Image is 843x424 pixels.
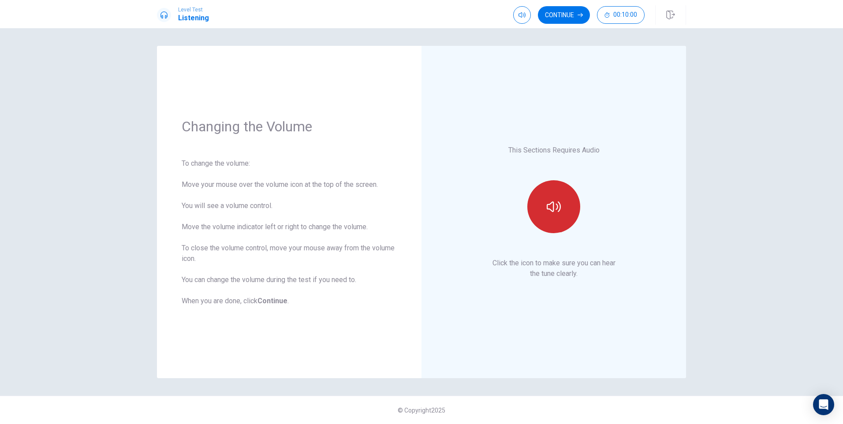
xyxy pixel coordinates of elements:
[813,394,834,415] div: Open Intercom Messenger
[613,11,637,19] span: 00:10:00
[597,6,645,24] button: 00:10:00
[178,13,209,23] h1: Listening
[182,158,397,306] div: To change the volume: Move your mouse over the volume icon at the top of the screen. You will see...
[178,7,209,13] span: Level Test
[182,118,397,135] h1: Changing the Volume
[538,6,590,24] button: Continue
[398,407,445,414] span: © Copyright 2025
[492,258,615,279] p: Click the icon to make sure you can hear the tune clearly.
[508,145,600,156] p: This Sections Requires Audio
[257,297,287,305] b: Continue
